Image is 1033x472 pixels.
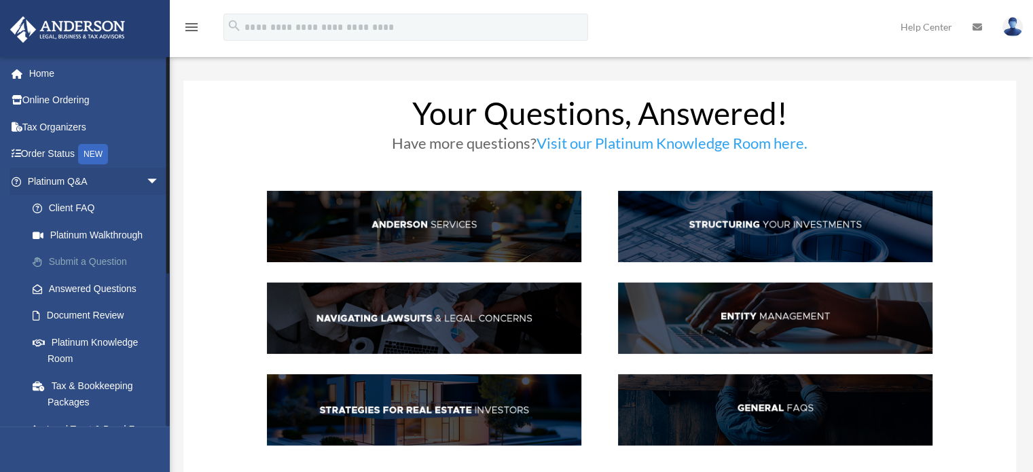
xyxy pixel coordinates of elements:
a: Visit our Platinum Knowledge Room here. [537,134,808,159]
h1: Your Questions, Answered! [267,98,933,136]
span: arrow_drop_down [146,168,173,196]
img: StratsRE_hdr [267,374,581,446]
img: StructInv_hdr [618,191,932,262]
a: Answered Questions [19,275,180,302]
a: Submit a Question [19,249,180,276]
img: User Pic [1002,17,1023,37]
img: GenFAQ_hdr [618,374,932,446]
i: menu [183,19,200,35]
a: Platinum Q&Aarrow_drop_down [10,168,180,195]
img: NavLaw_hdr [267,283,581,354]
img: AndServ_hdr [267,191,581,262]
a: Order StatusNEW [10,141,180,168]
a: Document Review [19,302,180,329]
a: Platinum Walkthrough [19,221,180,249]
a: Land Trust & Deed Forum [19,416,180,443]
a: Client FAQ [19,195,173,222]
h3: Have more questions? [267,136,933,158]
a: Online Ordering [10,87,180,114]
i: search [227,18,242,33]
a: Platinum Knowledge Room [19,329,180,372]
a: menu [183,24,200,35]
a: Home [10,60,180,87]
img: EntManag_hdr [618,283,932,354]
img: Anderson Advisors Platinum Portal [6,16,129,43]
a: Tax Organizers [10,113,180,141]
a: Tax & Bookkeeping Packages [19,372,180,416]
div: NEW [78,144,108,164]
